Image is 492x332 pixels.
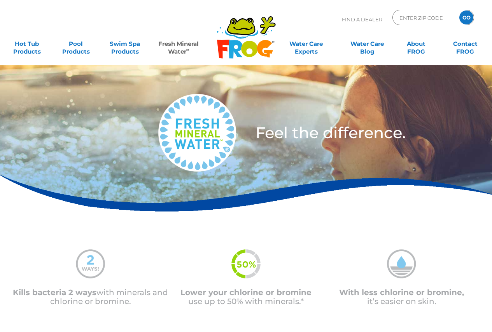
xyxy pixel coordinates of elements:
[231,249,261,278] img: fmw-50percent-icon
[13,288,168,306] p: with minerals and chlorine or bromine.
[399,12,451,23] input: Zip Code Form
[275,36,337,52] a: Water CareExperts
[155,36,203,52] a: Fresh MineralWater∞
[387,249,416,278] img: mineral-water-less-chlorine
[186,47,189,52] sup: ∞
[180,288,312,297] span: Lower your chlorine or bromine
[8,36,46,52] a: Hot TubProducts
[342,10,382,29] p: Find A Dealer
[446,36,484,52] a: ContactFROG
[76,249,105,278] img: mineral-water-2-ways
[158,94,236,172] img: fresh-mineral-water-logo-medium
[339,288,464,297] span: With less chlorine or bromine,
[168,288,324,306] p: use up to 50% with minerals.*
[324,288,480,306] p: it’s easier on skin.
[13,288,96,297] span: Kills bacteria 2 ways
[57,36,95,52] a: PoolProducts
[106,36,144,52] a: Swim SpaProducts
[256,125,451,141] h3: Feel the difference.
[397,36,435,52] a: AboutFROG
[348,36,386,52] a: Water CareBlog
[459,10,473,24] input: GO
